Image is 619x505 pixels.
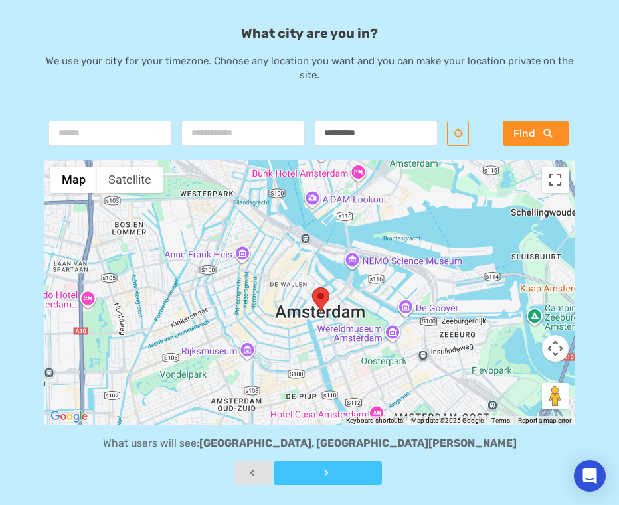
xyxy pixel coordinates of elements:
[44,25,575,41] p: What city are you in?
[503,121,568,146] button: Find
[103,437,199,449] span: What users will see:
[491,417,510,424] a: Terms (opens in new tab)
[542,167,569,193] button: Toggle fullscreen view
[50,167,97,193] button: Show street map
[518,417,571,424] a: Report a map error
[97,167,163,193] button: Show satellite imagery
[411,417,484,424] span: Map data ©2025 Google
[346,416,403,425] button: Keyboard shortcuts
[513,127,535,139] span: Find
[542,383,569,409] button: Drag Pegman onto the map to open Street View
[199,437,517,449] strong: [GEOGRAPHIC_DATA], [GEOGRAPHIC_DATA][PERSON_NAME]
[574,460,606,492] div: Open Intercom Messenger
[44,54,575,83] p: We use your city for your timezone. Choose any location you want and you can make your location p...
[542,335,569,362] button: Map camera controls
[47,408,91,425] img: Google
[47,408,91,425] a: Open this area in Google Maps (opens a new window)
